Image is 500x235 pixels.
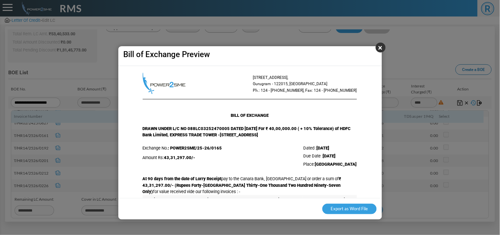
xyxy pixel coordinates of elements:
td: pay to the Canara Bank, [GEOGRAPHIC_DATA] or order a sum of for value received vide our following... [143,176,357,195]
td: Exchange No. [143,145,222,155]
span: At 90 days from the date of Lorry Receipt [143,176,221,181]
button: Export as Word File [322,204,377,214]
span: : POWER2SME/25-26/0165 [168,146,222,151]
th: Invoice Amount [245,195,303,204]
center: BILL OF EXCHANGE [143,112,357,119]
span: 43,31,297.00/- [164,155,195,160]
td: Due Date : [304,153,357,161]
span: [GEOGRAPHIC_DATA] [315,162,357,167]
th: Invoice Date [143,195,196,204]
td: Dated : [304,145,357,153]
td: [STREET_ADDRESS], Gurugram - 122015, [GEOGRAPHIC_DATA] Ph.: 124 - [PHONE_NUMBER], Fax: 124 - [PHO... [253,73,357,94]
td: Amount Rs: [143,154,222,164]
img: Logo [143,73,186,94]
h4: Bill of Exchange Preview [124,50,250,59]
span: [DATE] [317,146,330,151]
th: Cover in LC [303,195,357,204]
span: ₹ 43,31,297.00/- (Rupees Forty-[GEOGRAPHIC_DATA] Thirty-One Thousand Two Hundred Ninety-Seven Only) [143,176,341,194]
td: DRAWN UNDER L/C NO 088LC03252470005 DATED [DATE] For ₹ 40,00,000.00 ( + 10% Tolerance) of HDFC Ba... [143,112,357,145]
th: Invoice No. [196,195,245,204]
button: × [376,43,386,52]
td: Place: [304,161,357,168]
span: [DATE] [323,153,336,158]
